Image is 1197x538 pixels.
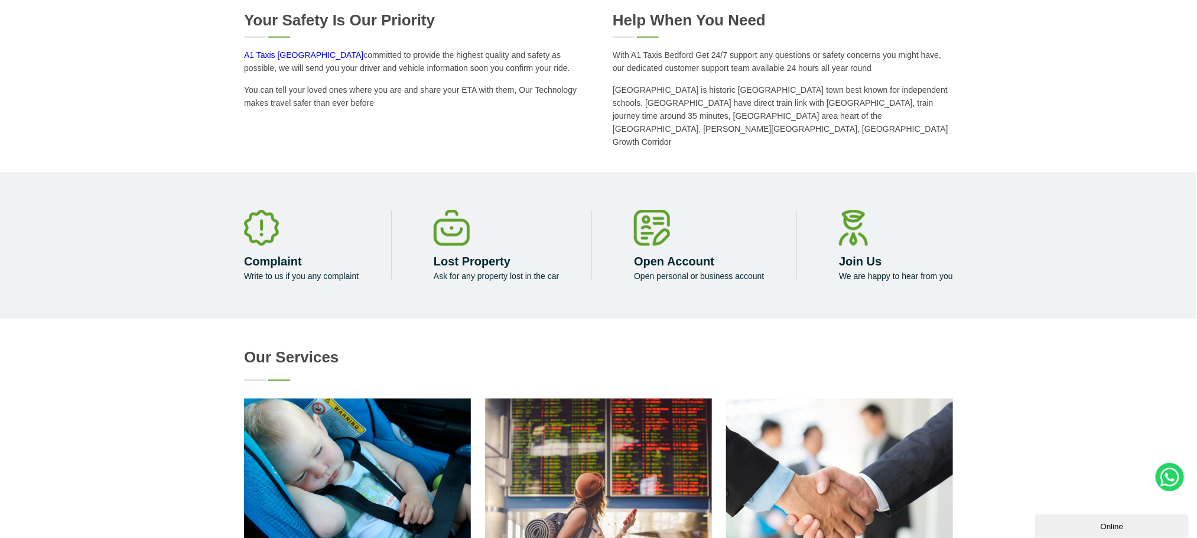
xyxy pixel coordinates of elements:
img: Lost Property Icon [434,210,470,246]
iframe: chat widget [1035,512,1191,538]
p: Ask for any property lost in the car [434,271,559,281]
a: A1 Taxis [GEOGRAPHIC_DATA] [244,50,363,60]
h2: Our Services [244,348,953,367]
a: Complaint [244,255,302,268]
a: Lost Property [434,255,510,268]
p: Open personal or business account [634,271,764,281]
img: Join Us Icon [839,210,868,246]
p: [GEOGRAPHIC_DATA] is historic [GEOGRAPHIC_DATA] town best known for independent schools, [GEOGRAP... [613,83,953,148]
p: We are happy to hear from you [839,271,953,281]
h2: Your Safety is our Priority [244,11,584,30]
h2: Help When You Need [613,11,953,30]
img: Open Account Icon [634,210,670,246]
p: With A1 Taxis Bedford Get 24/7 support any questions or safety concerns you might have, our dedic... [613,48,953,74]
a: Join Us [839,255,882,268]
p: You can tell your loved ones where you are and share your ETA with them, Our Technology makes tra... [244,83,584,109]
p: Write to us if you any complaint [244,271,359,281]
img: Complaint Icon [244,210,279,246]
p: committed to provide the highest quality and safety as possible, we will send you your driver and... [244,48,584,74]
a: Open Account [634,255,714,268]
